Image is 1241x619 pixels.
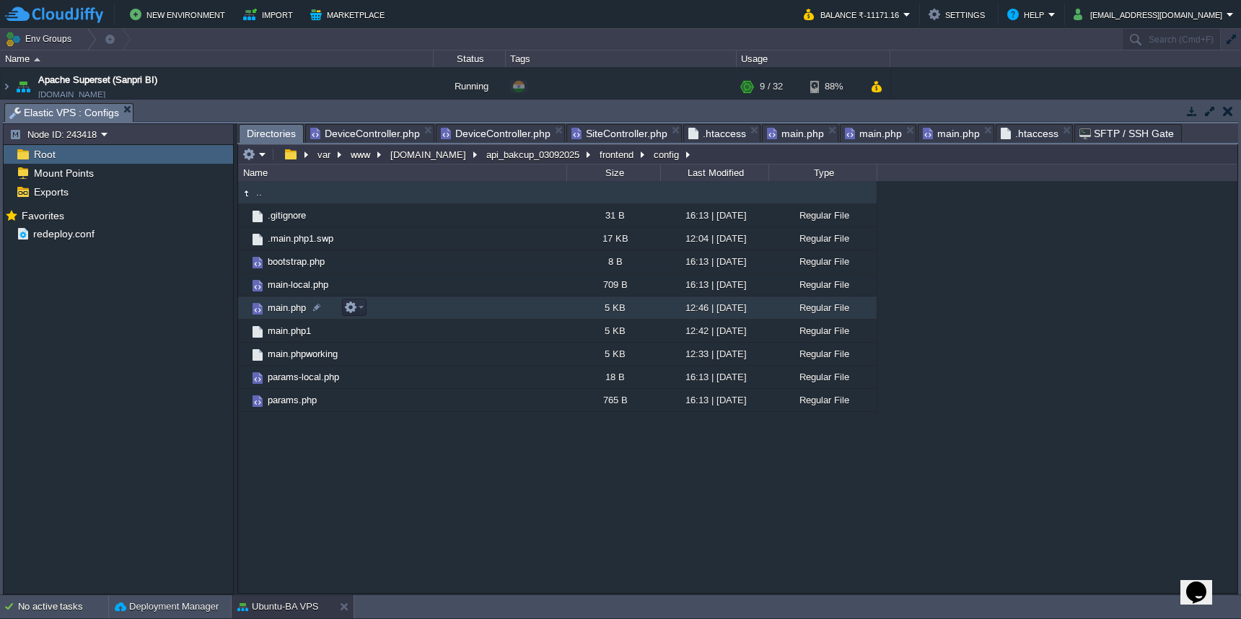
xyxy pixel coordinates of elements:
div: No active tasks [18,595,108,618]
div: 5 KB [566,343,660,365]
div: Regular File [768,297,877,319]
img: AMDAwAAAACH5BAEAAAAALAAAAAABAAEAAAICRAEAOw== [238,389,250,411]
a: Exports [31,185,71,198]
div: 8 B [566,250,660,273]
img: AMDAwAAAACH5BAEAAAAALAAAAAABAAEAAAICRAEAOw== [250,393,266,409]
button: Deployment Manager [115,600,219,614]
img: AMDAwAAAACH5BAEAAAAALAAAAAABAAEAAAICRAEAOw== [238,227,250,250]
div: Tags [507,51,736,67]
img: AMDAwAAAACH5BAEAAAAALAAAAAABAAEAAAICRAEAOw== [250,232,266,247]
img: AMDAwAAAACH5BAEAAAAALAAAAAABAAEAAAICRAEAOw== [238,273,250,296]
div: Usage [737,51,890,67]
a: params-local.php [266,371,341,383]
span: main.php [923,125,980,142]
button: [EMAIL_ADDRESS][DOMAIN_NAME] [1074,6,1227,23]
img: AMDAwAAAACH5BAEAAAAALAAAAAABAAEAAAICRAEAOw== [238,366,250,388]
div: 12:42 | [DATE] [660,320,768,342]
iframe: chat widget [1180,561,1227,605]
img: AMDAwAAAACH5BAEAAAAALAAAAAABAAEAAAICRAEAOw== [13,67,33,106]
div: 16:13 | [DATE] [660,204,768,227]
button: Marketplace [310,6,389,23]
button: api_bakcup_03092025 [484,148,583,161]
input: Click to enter the path [238,144,1237,164]
li: /var/www/sevarth.in.net/api/common/config/main.php [840,124,916,142]
span: main.php [767,125,824,142]
a: .. [254,186,264,198]
div: Last Modified [662,164,768,181]
a: redeploy.conf [30,227,97,240]
div: 5 KB [566,320,660,342]
div: 12:33 | [DATE] [660,343,768,365]
a: main-local.php [266,278,330,291]
div: Regular File [768,204,877,227]
a: .main.php1.swp [266,232,336,245]
img: AMDAwAAAACH5BAEAAAAALAAAAAABAAEAAAICRAEAOw== [238,343,250,365]
div: Name [1,51,433,67]
span: main.php [845,125,902,142]
div: 16:13 | [DATE] [660,366,768,388]
a: [DOMAIN_NAME] [38,87,105,102]
button: www [348,148,374,161]
span: main.phpworking [266,348,340,360]
span: SFTP / SSH Gate [1079,125,1174,142]
button: Settings [929,6,989,23]
div: Regular File [768,343,877,365]
span: SiteController.php [571,125,667,142]
div: Name [240,164,566,181]
img: AMDAwAAAACH5BAEAAAAALAAAAAABAAEAAAICRAEAOw== [250,301,266,317]
a: Apache Superset (Sanpri BI) [38,73,157,87]
div: 16:13 | [DATE] [660,273,768,296]
div: Regular File [768,389,877,411]
div: 16:13 | [DATE] [660,250,768,273]
span: .gitignore [266,209,308,221]
img: AMDAwAAAACH5BAEAAAAALAAAAAABAAEAAAICRAEAOw== [250,278,266,294]
div: 31 B [566,204,660,227]
button: config [652,148,683,161]
span: Directories [247,125,296,143]
span: DeviceController.php [441,125,551,142]
div: Regular File [768,366,877,388]
span: .htaccess [1001,125,1058,142]
button: Import [243,6,297,23]
a: main.php [266,302,308,314]
img: AMDAwAAAACH5BAEAAAAALAAAAAABAAEAAAICRAEAOw== [238,250,250,273]
span: DeviceController.php [310,125,420,142]
div: 17 KB [566,227,660,250]
li: /var/www/sevarth.in.net/api/controllers/DeviceController.php [305,124,434,142]
img: AMDAwAAAACH5BAEAAAAALAAAAAABAAEAAAICRAEAOw== [34,58,40,61]
button: Ubuntu-BA VPS [237,600,319,614]
div: 16:13 | [DATE] [660,389,768,411]
button: var [315,148,334,161]
a: main.php1 [266,325,313,337]
div: Running [434,67,506,106]
button: Help [1007,6,1048,23]
a: params.php [266,394,319,406]
div: 88% [810,67,857,106]
button: Node ID: 243418 [9,128,101,141]
img: AMDAwAAAACH5BAEAAAAALAAAAAABAAEAAAICRAEAOw== [250,255,266,271]
div: Regular File [768,320,877,342]
img: AMDAwAAAACH5BAEAAAAALAAAAAABAAEAAAICRAEAOw== [238,297,250,319]
button: [DOMAIN_NAME] [388,148,470,161]
div: Regular File [768,227,877,250]
li: /var/www/sevarth.in.net/api/controllers/SiteController.php [566,124,682,142]
div: Regular File [768,273,877,296]
div: Regular File [768,250,877,273]
li: /var/www/sevarth.in.net/api/frontend/config/main.php [762,124,838,142]
div: 12:46 | [DATE] [660,297,768,319]
li: /var/www/sevarth.in.net/Yatharth1/common/config/main.php [918,124,994,142]
img: AMDAwAAAACH5BAEAAAAALAAAAAABAAEAAAICRAEAOw== [238,185,254,201]
img: AMDAwAAAACH5BAEAAAAALAAAAAABAAEAAAICRAEAOw== [250,324,266,340]
button: Env Groups [5,29,76,49]
a: Favorites [19,210,66,221]
img: AMDAwAAAACH5BAEAAAAALAAAAAABAAEAAAICRAEAOw== [238,204,250,227]
div: 709 B [566,273,660,296]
